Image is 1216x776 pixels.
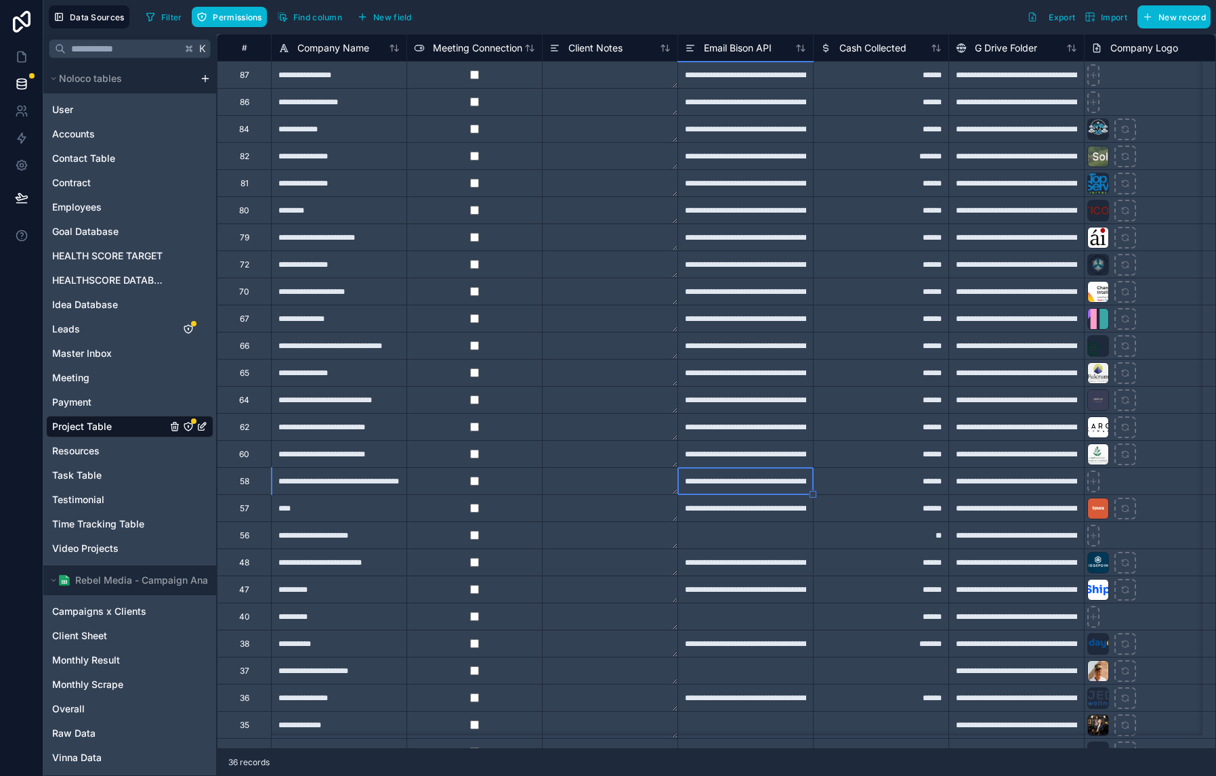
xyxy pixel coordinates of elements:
div: 82 [240,151,249,162]
div: 86 [240,97,249,108]
div: 62 [240,422,249,433]
button: New record [1137,5,1211,28]
button: Permissions [192,7,266,27]
div: 64 [239,395,249,406]
button: Data Sources [49,5,129,28]
div: 58 [240,476,249,487]
div: 37 [240,666,249,676]
div: 66 [240,341,249,351]
div: 40 [239,611,250,622]
span: Client Notes [568,41,623,55]
a: New record [1132,5,1211,28]
span: Cash Collected [839,41,906,55]
div: 87 [240,70,249,81]
div: 34 [239,747,249,758]
span: New record [1158,12,1206,22]
button: Export [1022,5,1080,28]
span: Email Bison API [704,41,772,55]
div: 38 [240,639,249,649]
a: Permissions [192,7,272,27]
span: Meeting Connection [433,41,522,55]
span: G Drive Folder [975,41,1037,55]
span: New field [373,12,412,22]
div: 56 [240,530,249,541]
button: Import [1080,5,1132,28]
div: 60 [239,449,249,460]
button: New field [352,7,417,27]
button: Find column [272,7,347,27]
span: Filter [161,12,182,22]
span: 36 records [228,757,270,768]
div: 47 [239,584,249,595]
div: 67 [240,314,249,324]
div: 81 [240,178,249,189]
span: Company Name [297,41,369,55]
div: 72 [240,259,249,270]
div: 48 [239,557,249,568]
div: 70 [239,286,249,297]
span: Find column [293,12,342,22]
div: 79 [240,232,249,243]
button: Filter [140,7,187,27]
div: 36 [240,693,249,704]
div: 35 [240,720,249,731]
span: Data Sources [70,12,125,22]
div: 65 [240,368,249,379]
div: 84 [239,124,249,135]
span: K [198,44,207,53]
span: Import [1101,12,1127,22]
div: 80 [239,205,249,216]
span: Company Logo [1110,41,1178,55]
div: # [228,43,261,53]
div: 57 [240,503,249,514]
span: Permissions [213,12,261,22]
span: Export [1049,12,1075,22]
